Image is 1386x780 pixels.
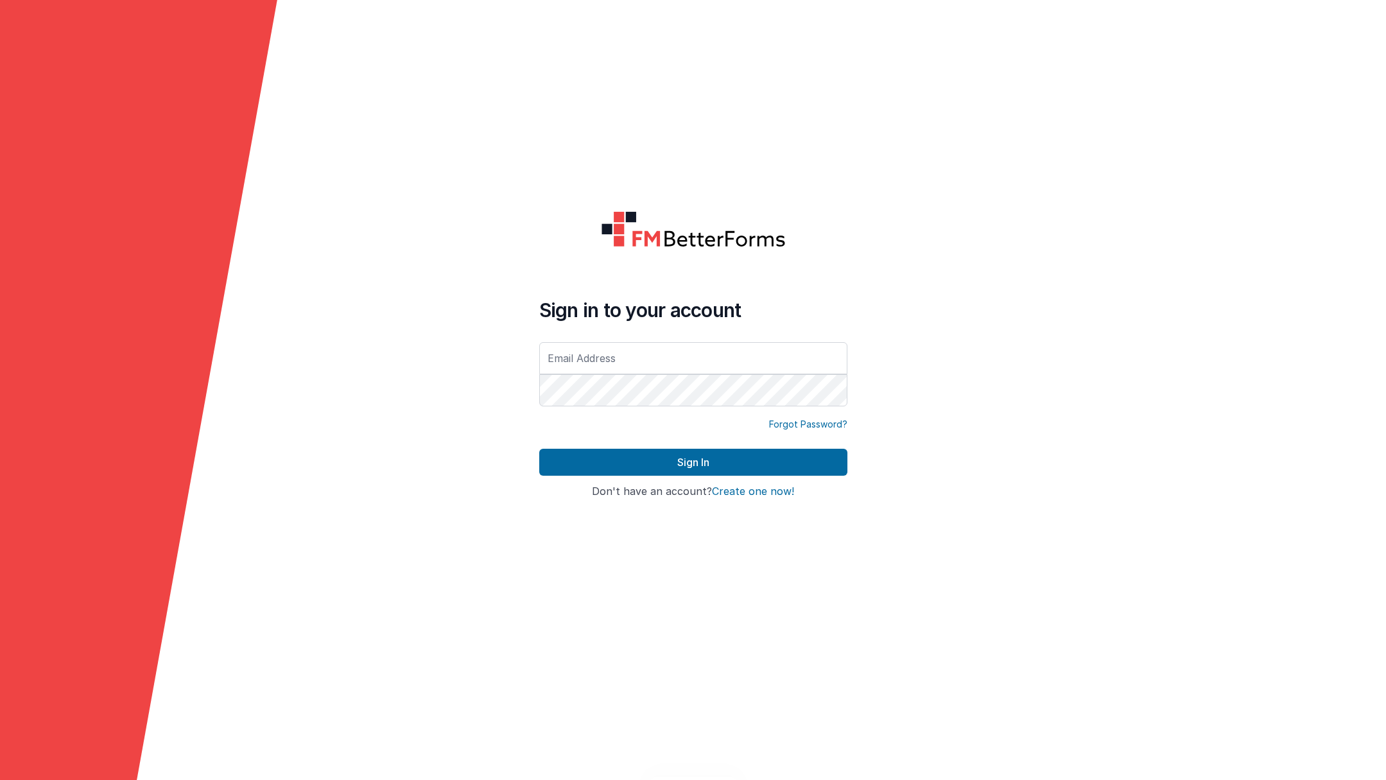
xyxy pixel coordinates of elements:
[539,342,847,374] input: Email Address
[769,418,847,431] a: Forgot Password?
[712,486,794,498] button: Create one now!
[539,449,847,476] button: Sign In
[539,486,847,498] h4: Don't have an account?
[539,299,847,322] h4: Sign in to your account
